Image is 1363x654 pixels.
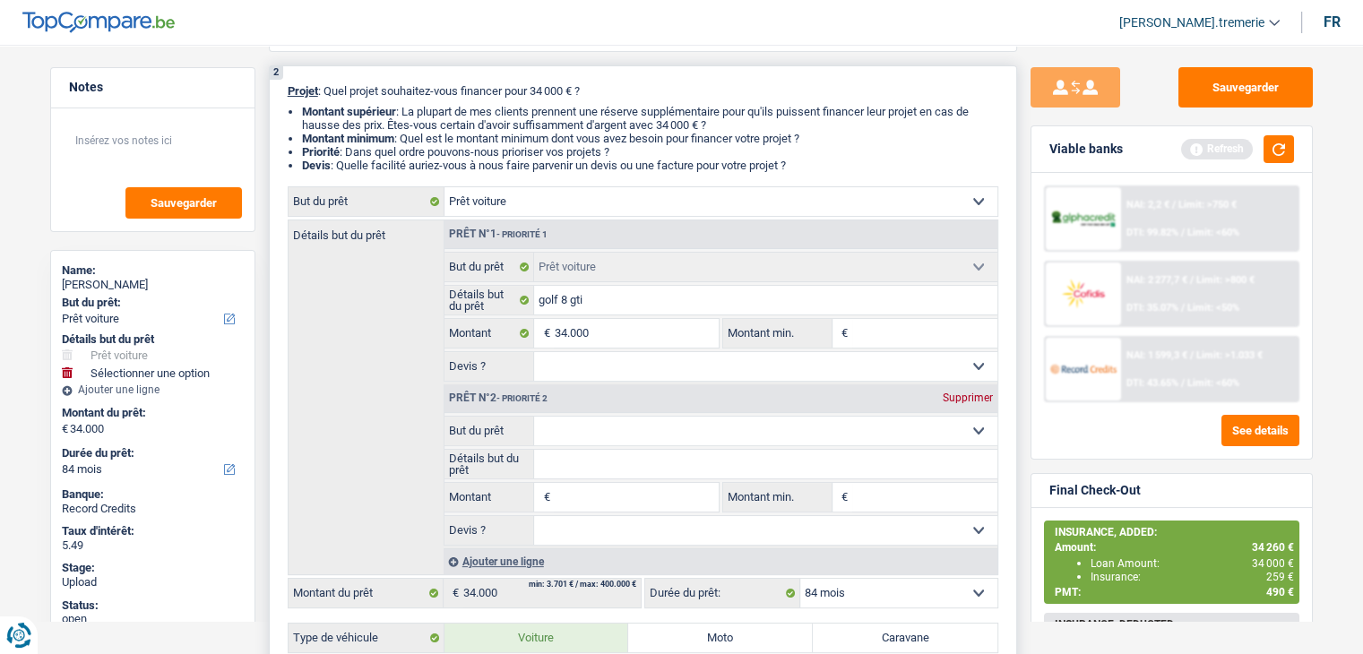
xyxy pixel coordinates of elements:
[444,253,535,281] label: But du prêt
[302,105,396,118] strong: Montant supérieur
[62,561,244,575] div: Stage:
[1266,586,1294,598] span: 490 €
[496,393,548,403] span: - Priorité 2
[62,383,244,396] div: Ajouter une ligne
[302,105,998,132] li: : La plupart de mes clients prennent une réserve supplémentaire pour qu'ils puissent financer leu...
[62,296,240,310] label: But du prêt:
[62,524,244,538] div: Taux d'intérêt:
[1178,67,1313,108] button: Sauvegarder
[444,548,997,574] div: Ajouter une ligne
[302,145,998,159] li: : Dans quel ordre pouvons-nous prioriser vos projets ?
[1172,199,1176,211] span: /
[1126,377,1178,389] span: DTI: 43.65%
[1050,209,1117,229] img: AlphaCredit
[645,579,800,607] label: Durée du prêt:
[832,319,852,348] span: €
[444,624,629,652] label: Voiture
[270,66,283,80] div: 2
[938,392,997,403] div: Supprimer
[1187,302,1239,314] span: Limit: <50%
[1266,571,1294,583] span: 259 €
[1196,274,1255,286] span: Limit: >800 €
[1181,227,1185,238] span: /
[289,220,444,241] label: Détails but du prêt
[1050,352,1117,385] img: Record Credits
[62,502,244,516] div: Record Credits
[628,624,813,652] label: Moto
[288,84,998,98] p: : Quel projet souhaitez-vous financer pour 34 000 € ?
[444,450,535,478] label: Détails but du prêt
[1181,302,1185,314] span: /
[302,145,340,159] strong: Priorité
[1252,541,1294,554] span: 34 260 €
[1105,8,1280,38] a: [PERSON_NAME].tremerie
[496,229,548,239] span: - Priorité 1
[444,516,535,545] label: Devis ?
[1252,557,1294,570] span: 34 000 €
[288,84,318,98] span: Projet
[302,159,331,172] span: Devis
[69,80,237,95] h5: Notes
[289,579,444,607] label: Montant du prêt
[62,406,240,420] label: Montant du prêt:
[529,581,636,589] div: min: 3.701 € / max: 400.000 €
[444,286,535,314] label: Détails but du prêt
[723,483,832,512] label: Montant min.
[302,132,394,145] strong: Montant minimum
[444,579,463,607] span: €
[62,612,244,626] div: open
[1126,199,1169,211] span: NAI: 2,2 €
[1091,557,1294,570] div: Loan Amount:
[1049,142,1123,157] div: Viable banks
[1196,349,1263,361] span: Limit: >1.033 €
[1055,618,1294,631] div: INSURANCE, DEDUCTED:
[723,319,832,348] label: Montant min.
[62,598,244,613] div: Status:
[1126,302,1178,314] span: DTI: 35.07%
[289,187,444,216] label: But du prêt
[302,159,998,172] li: : Quelle facilité auriez-vous à nous faire parvenir un devis ou une facture pour votre projet ?
[62,487,244,502] div: Banque:
[444,417,535,445] label: But du prêt
[302,132,998,145] li: : Quel est le montant minimum dont vous avez besoin pour financer votre projet ?
[1178,199,1237,211] span: Limit: >750 €
[1187,377,1239,389] span: Limit: <60%
[1126,349,1187,361] span: NAI: 1 599,3 €
[813,624,997,652] label: Caravane
[534,319,554,348] span: €
[1119,15,1264,30] span: [PERSON_NAME].tremerie
[1049,483,1141,498] div: Final Check-Out
[444,392,552,404] div: Prêt n°2
[444,483,535,512] label: Montant
[1190,274,1194,286] span: /
[1190,349,1194,361] span: /
[151,197,217,209] span: Sauvegarder
[1055,541,1294,554] div: Amount:
[62,263,244,278] div: Name:
[1181,139,1253,159] div: Refresh
[1126,227,1178,238] span: DTI: 99.82%
[1221,415,1299,446] button: See details
[1126,274,1187,286] span: NAI: 2 277,7 €
[62,575,244,589] div: Upload
[1181,377,1185,389] span: /
[289,624,444,652] label: Type de véhicule
[534,483,554,512] span: €
[125,187,242,219] button: Sauvegarder
[444,228,552,240] div: Prêt n°1
[62,278,244,292] div: [PERSON_NAME]
[62,538,244,553] div: 5.49
[62,422,68,436] span: €
[1187,227,1239,238] span: Limit: <60%
[1091,571,1294,583] div: Insurance:
[62,446,240,460] label: Durée du prêt:
[1055,586,1294,598] div: PMT:
[1055,526,1294,538] div: INSURANCE, ADDED:
[1050,277,1117,310] img: Cofidis
[444,319,535,348] label: Montant
[22,12,175,33] img: TopCompare Logo
[444,352,535,381] label: Devis ?
[1324,13,1341,30] div: fr
[832,483,852,512] span: €
[62,332,244,347] div: Détails but du prêt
